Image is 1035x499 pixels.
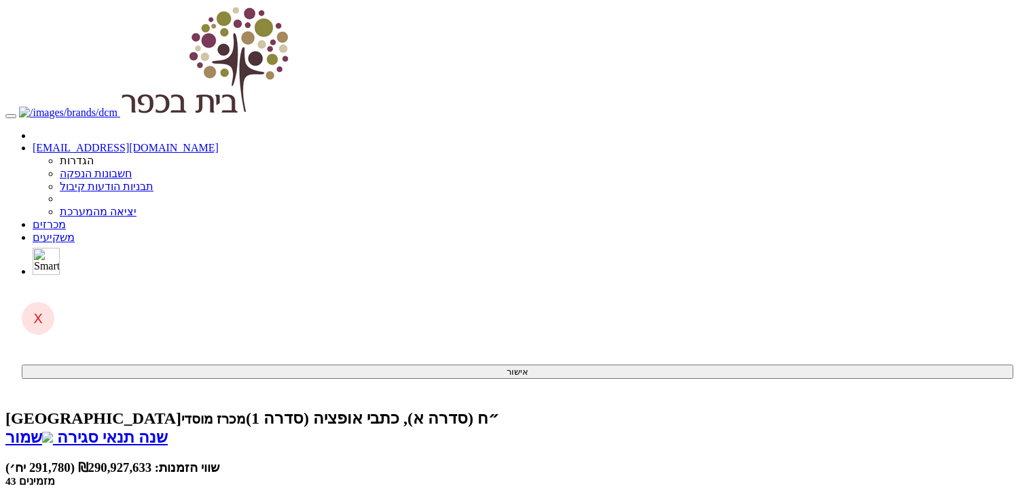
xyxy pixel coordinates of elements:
img: בית בכפר - אג״ח (סדרה א), כתבי אופציה (סדרה 1) [120,5,290,116]
img: דיסקונט קפיטל חיתום בע"מ [19,107,117,119]
span: שנה תנאי סגירה [57,428,168,446]
button: אישור [22,365,1013,379]
li: הגדרות [60,154,1030,167]
div: בית בכפר - אג״ח (סדרה א), כתבי אופציה (סדרה 1) - הנפקה לציבור [5,409,1030,428]
a: יציאה מהמערכת [60,206,137,217]
div: שווי הזמנות: ₪290,927,633 (291,780 יח׳) [5,460,1030,475]
span: X [33,310,43,327]
a: משקיעים [33,232,75,243]
a: חשבונות הנפקה [60,168,132,179]
small: 43 מזמינים [5,475,55,487]
img: excel-file-white.png [42,432,53,443]
img: סמארטבול - מערכת לניהול הנפקות [33,248,60,275]
a: [EMAIL_ADDRESS][DOMAIN_NAME] [33,142,219,153]
a: מכרזים [33,219,66,230]
a: תבניות הודעות קיבול [60,181,153,192]
a: שנה תנאי סגירה [53,428,168,446]
a: שמור [5,428,53,446]
small: מכרז מוסדי [181,411,246,426]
